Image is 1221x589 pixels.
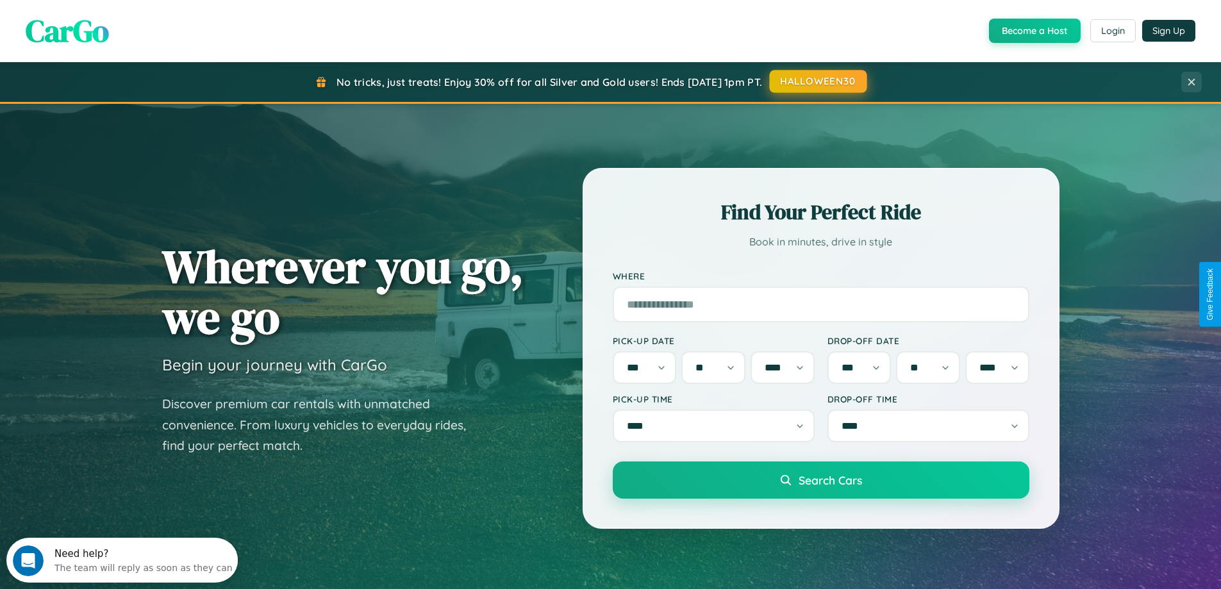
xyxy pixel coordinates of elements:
[162,394,483,456] p: Discover premium car rentals with unmatched convenience. From luxury vehicles to everyday rides, ...
[613,233,1029,251] p: Book in minutes, drive in style
[613,198,1029,226] h2: Find Your Perfect Ride
[613,270,1029,281] label: Where
[162,355,387,374] h3: Begin your journey with CarGo
[6,538,238,583] iframe: Intercom live chat discovery launcher
[827,335,1029,346] label: Drop-off Date
[1090,19,1136,42] button: Login
[1206,269,1215,320] div: Give Feedback
[613,335,815,346] label: Pick-up Date
[613,461,1029,499] button: Search Cars
[770,70,867,93] button: HALLOWEEN30
[336,76,762,88] span: No tricks, just treats! Enjoy 30% off for all Silver and Gold users! Ends [DATE] 1pm PT.
[162,241,524,342] h1: Wherever you go, we go
[799,473,862,487] span: Search Cars
[48,21,226,35] div: The team will reply as soon as they can
[989,19,1081,43] button: Become a Host
[5,5,238,40] div: Open Intercom Messenger
[26,10,109,52] span: CarGo
[1142,20,1195,42] button: Sign Up
[13,545,44,576] iframe: Intercom live chat
[613,394,815,404] label: Pick-up Time
[827,394,1029,404] label: Drop-off Time
[48,11,226,21] div: Need help?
